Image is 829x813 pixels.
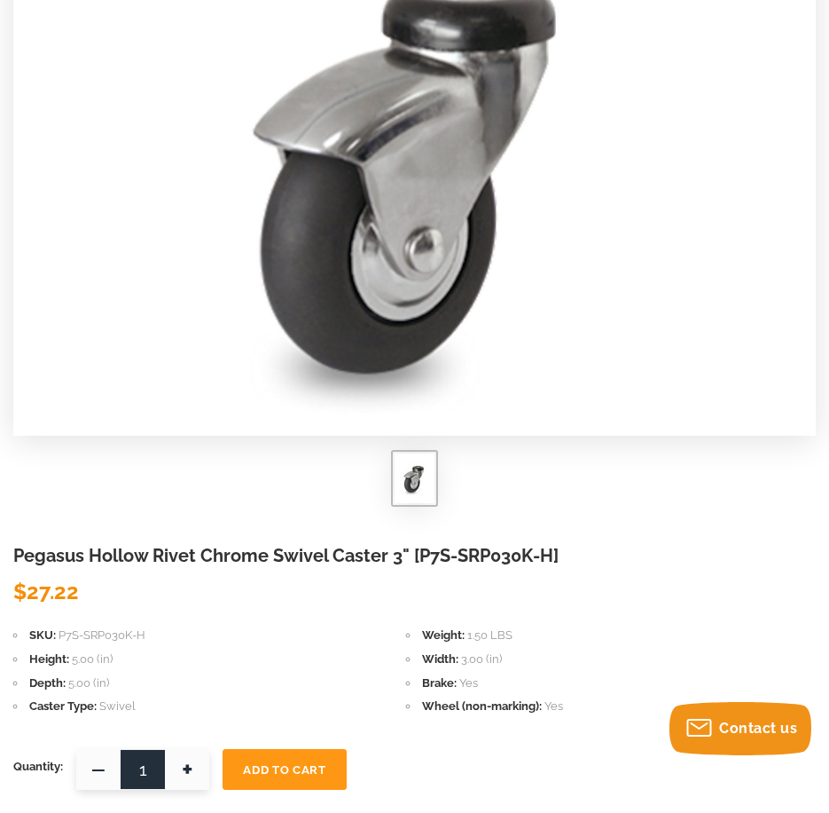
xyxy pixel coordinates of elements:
[13,579,79,604] span: $27.22
[459,676,478,690] span: Yes
[72,652,113,666] span: 5.00 (in)
[165,749,209,790] span: +
[719,720,797,737] span: Contact us
[243,763,325,777] span: Add To Cart
[29,676,66,690] span: Depth
[29,628,56,642] span: SKU
[422,652,458,666] span: Width
[461,652,502,666] span: 3.00 (in)
[422,699,542,713] span: Wheel (non-marking)
[544,699,563,713] span: Yes
[402,461,427,496] img: Pegasus Hollow Rivet Chrome Swivel Caster 3" [P7S-SRP030K-H]
[467,628,512,642] span: 1.50 LBS
[99,699,136,713] span: Swivel
[68,676,109,690] span: 5.00 (in)
[59,628,145,642] span: P7S-SRP030K-H
[13,543,816,569] h1: Pegasus Hollow Rivet Chrome Swivel Caster 3" [P7S-SRP030K-H]
[13,749,63,785] span: Quantity
[422,628,465,642] span: Weight
[422,676,457,690] span: Brake
[76,749,121,790] span: —
[29,652,69,666] span: Height
[669,702,811,755] button: Contact us
[223,749,347,790] button: Add To Cart
[29,699,97,713] span: Caster Type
